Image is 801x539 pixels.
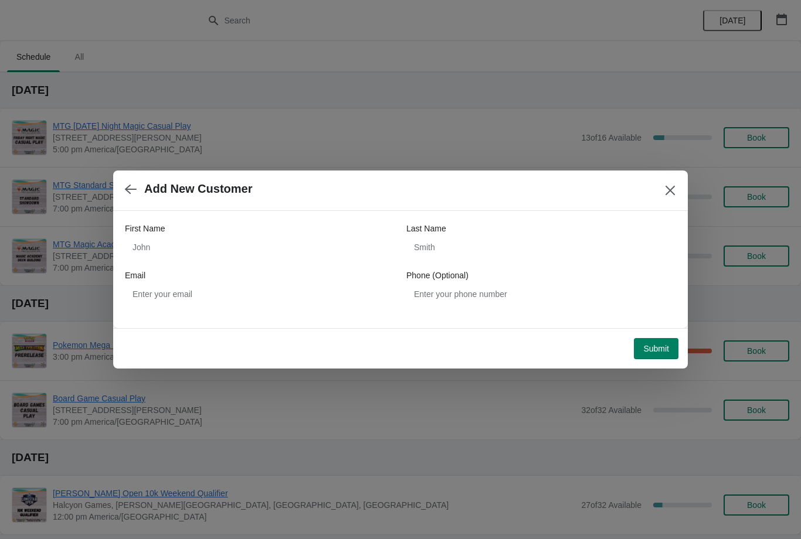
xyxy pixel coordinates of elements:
[660,180,681,201] button: Close
[643,344,669,353] span: Submit
[406,223,446,234] label: Last Name
[634,338,678,359] button: Submit
[144,182,252,196] h2: Add New Customer
[125,269,145,281] label: Email
[406,284,676,305] input: Enter your phone number
[125,284,395,305] input: Enter your email
[406,237,676,258] input: Smith
[125,237,395,258] input: John
[406,269,469,281] label: Phone (Optional)
[125,223,165,234] label: First Name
